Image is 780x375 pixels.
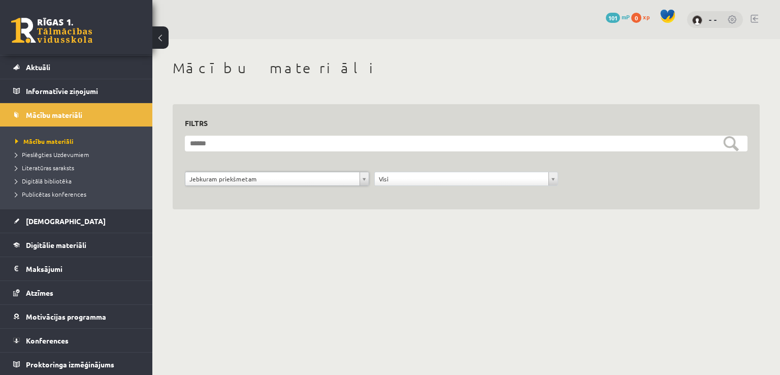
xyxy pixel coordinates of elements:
h3: Filtrs [185,116,735,130]
span: Aktuāli [26,63,50,72]
span: Digitālie materiāli [26,240,86,249]
a: Atzīmes [13,281,140,304]
a: - - [709,14,717,24]
span: mP [622,13,630,21]
h1: Mācību materiāli [173,59,760,77]
a: 101 mP [606,13,630,21]
a: Digitālie materiāli [13,233,140,257]
a: [DEMOGRAPHIC_DATA] [13,209,140,233]
span: Motivācijas programma [26,312,106,321]
span: Konferences [26,336,69,345]
a: Mācību materiāli [13,103,140,127]
span: Pieslēgties Uzdevumiem [15,150,89,159]
a: Maksājumi [13,257,140,280]
a: Pieslēgties Uzdevumiem [15,150,142,159]
legend: Maksājumi [26,257,140,280]
a: Mācību materiāli [15,137,142,146]
a: Aktuāli [13,55,140,79]
span: 101 [606,13,620,23]
img: - - [692,15,702,25]
span: 0 [631,13,641,23]
span: xp [643,13,649,21]
span: Publicētas konferences [15,190,86,198]
span: Mācību materiāli [15,137,74,145]
span: Jebkuram priekšmetam [189,172,355,185]
legend: Informatīvie ziņojumi [26,79,140,103]
span: [DEMOGRAPHIC_DATA] [26,216,106,226]
span: Atzīmes [26,288,53,297]
a: Rīgas 1. Tālmācības vidusskola [11,18,92,43]
a: Konferences [13,329,140,352]
a: Digitālā bibliotēka [15,176,142,185]
span: Digitālā bibliotēka [15,177,72,185]
a: Motivācijas programma [13,305,140,328]
a: Informatīvie ziņojumi [13,79,140,103]
a: Literatūras saraksts [15,163,142,172]
span: Visi [379,172,545,185]
span: Proktoringa izmēģinājums [26,360,114,369]
span: Mācību materiāli [26,110,82,119]
a: Publicētas konferences [15,190,142,199]
span: Literatūras saraksts [15,164,74,172]
a: Visi [375,172,558,185]
a: 0 xp [631,13,655,21]
a: Jebkuram priekšmetam [185,172,369,185]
